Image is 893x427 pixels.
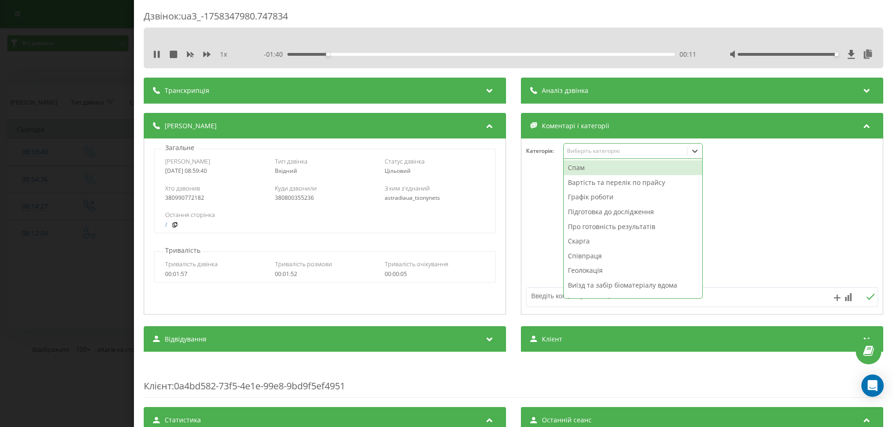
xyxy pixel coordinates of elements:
[275,157,307,165] span: Тип дзвінка
[385,195,485,201] div: astradiaua_tsonynets
[144,380,172,392] span: Клієнт
[385,184,430,192] span: З ким з'єднаний
[165,86,209,95] span: Транскрипція
[526,148,563,154] h4: Категорія :
[220,50,227,59] span: 1 x
[165,121,217,131] span: [PERSON_NAME]
[564,263,702,278] div: Геолокація
[385,260,448,268] span: Тривалість очікування
[542,121,609,131] span: Коментарі і категорії
[564,160,702,175] div: Спам
[385,271,485,277] div: 00:00:05
[165,335,207,344] span: Відвідування
[564,249,702,263] div: Співпраця
[264,50,287,59] span: - 01:40
[542,335,562,344] span: Клієнт
[165,210,215,219] span: Остання сторінка
[564,204,702,219] div: Підготовка до дослідження
[275,184,317,192] span: Куди дзвонили
[564,234,702,249] div: Скарга
[144,361,883,398] div: : 0a4bd582-73f5-4e1e-99e8-9bd9f5ef4951
[165,168,265,174] div: [DATE] 08:59:40
[163,246,203,255] p: Тривалість
[835,53,839,56] div: Accessibility label
[326,53,330,56] div: Accessibility label
[165,184,200,192] span: Хто дзвонив
[861,374,884,397] div: Open Intercom Messenger
[275,271,375,277] div: 00:01:52
[680,50,696,59] span: 00:11
[165,415,201,425] span: Статистика
[144,10,883,28] div: Дзвінок : ua3_-1758347980.747834
[385,157,425,165] span: Статус дзвінка
[564,190,702,204] div: Графік роботи
[564,219,702,234] div: Про готовність результатів
[165,222,167,228] a: /
[385,167,411,175] span: Цільовий
[165,157,210,165] span: [PERSON_NAME]
[165,271,265,277] div: 00:01:57
[542,415,592,425] span: Останній сеанс
[564,278,702,293] div: Виїзд та забір біоматеріалу вдома
[163,143,197,152] p: Загальне
[275,195,375,201] div: 380800355236
[275,260,332,268] span: Тривалість розмови
[567,147,683,155] div: Виберіть категорію
[165,195,265,201] div: 380990772182
[564,175,702,190] div: Вартість та перелік по прайсу
[165,260,218,268] span: Тривалість дзвінка
[564,293,702,308] div: Інтерпретація
[542,86,588,95] span: Аналіз дзвінка
[275,167,297,175] span: Вхідний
